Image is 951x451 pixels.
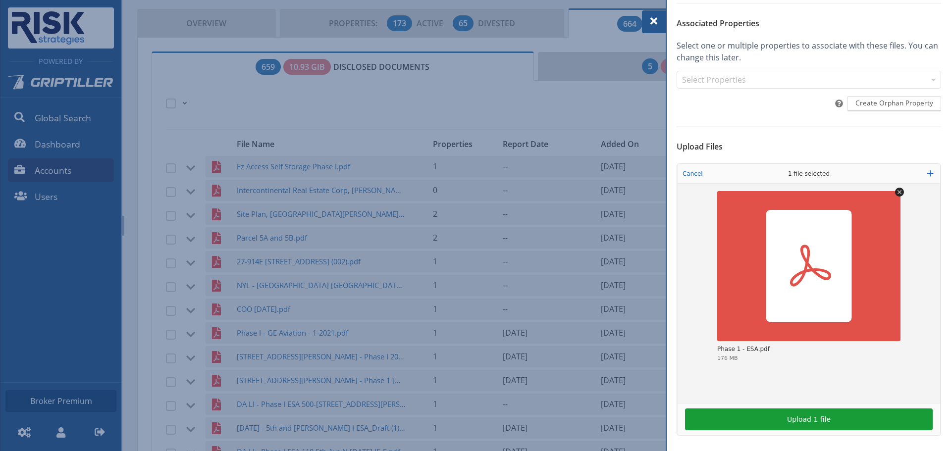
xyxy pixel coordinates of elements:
[677,142,941,151] h6: Upload Files
[685,408,933,430] button: Upload 1 file
[677,163,941,436] div: Uppy Dashboard
[677,40,941,63] p: Select one or multiple properties to associate with these files. You can change this later.
[847,96,941,111] button: Create Orphan Property
[855,98,933,108] span: Create Orphan Property
[717,346,770,353] div: Phase 1 - ESA.pdf
[680,167,706,180] button: Cancel
[717,355,738,361] div: 176 MB
[767,164,851,184] div: 1 file selected
[677,19,941,28] h6: Associated Properties
[895,188,904,198] button: Remove file
[923,166,938,181] button: Add more files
